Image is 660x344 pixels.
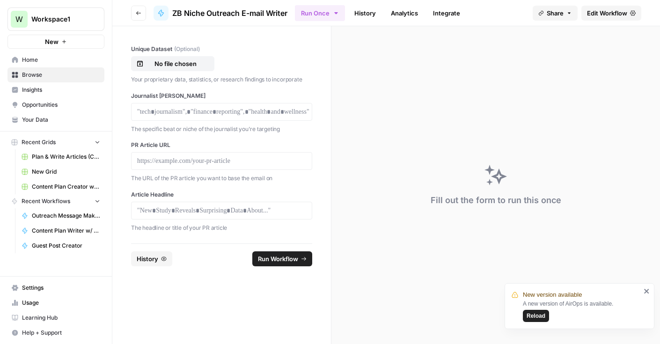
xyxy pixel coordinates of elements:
a: Settings [7,280,104,295]
a: History [349,6,381,21]
a: ZB Niche Outreach E-mail Writer [154,6,287,21]
span: Content Plan Creator with Brand Kit (COM Test) Grid [32,183,100,191]
label: Article Headline [131,190,312,199]
p: The headline or title of your PR article [131,223,312,233]
span: ZB Niche Outreach E-mail Writer [172,7,287,19]
a: Opportunities [7,97,104,112]
a: Plan & Write Articles (COM) [17,149,104,164]
div: Fill out the form to run this once [431,194,561,207]
span: Recent Grids [22,138,56,146]
button: Run Once [295,5,345,21]
a: Your Data [7,112,104,127]
span: Usage [22,299,100,307]
p: The URL of the PR article you want to base the email on [131,174,312,183]
div: A new version of AirOps is available. [523,300,641,322]
span: New Grid [32,168,100,176]
span: W [15,14,23,25]
span: Plan & Write Articles (COM) [32,153,100,161]
a: Integrate [427,6,466,21]
span: New [45,37,59,46]
a: Analytics [385,6,424,21]
a: Outreach Message Maker - PR Campaigns [17,208,104,223]
span: Browse [22,71,100,79]
a: Content Plan Creator with Brand Kit (COM Test) Grid [17,179,104,194]
span: Your Data [22,116,100,124]
button: close [644,287,650,295]
a: Usage [7,295,104,310]
button: History [131,251,172,266]
span: Learning Hub [22,314,100,322]
span: Settings [22,284,100,292]
span: Workspace1 [31,15,88,24]
label: PR Article URL [131,141,312,149]
a: Browse [7,67,104,82]
span: Opportunities [22,101,100,109]
button: Run Workflow [252,251,312,266]
a: Edit Workflow [581,6,641,21]
a: Guest Post Creator [17,238,104,253]
a: Home [7,52,104,67]
span: Content Plan Writer w/ Visual Suggestions [32,227,100,235]
button: Help + Support [7,325,104,340]
a: Insights [7,82,104,97]
button: No file chosen [131,56,214,71]
span: Recent Workflows [22,197,70,205]
button: Reload [523,310,549,322]
span: New version available [523,290,582,300]
span: Edit Workflow [587,8,627,18]
button: Recent Grids [7,135,104,149]
label: Journalist [PERSON_NAME] [131,92,312,100]
span: (Optional) [174,45,200,53]
a: Content Plan Writer w/ Visual Suggestions [17,223,104,238]
span: Outreach Message Maker - PR Campaigns [32,212,100,220]
a: New Grid [17,164,104,179]
p: Your proprietary data, statistics, or research findings to incorporate [131,75,312,84]
label: Unique Dataset [131,45,312,53]
p: No file chosen [146,59,205,68]
p: The specific beat or niche of the journalist you're targeting [131,124,312,134]
span: Help + Support [22,329,100,337]
span: Run Workflow [258,254,298,263]
span: Guest Post Creator [32,242,100,250]
span: History [137,254,158,263]
a: Learning Hub [7,310,104,325]
button: Recent Workflows [7,194,104,208]
button: Workspace: Workspace1 [7,7,104,31]
button: Share [533,6,578,21]
span: Reload [527,312,545,320]
span: Home [22,56,100,64]
span: Share [547,8,564,18]
span: Insights [22,86,100,94]
button: New [7,35,104,49]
